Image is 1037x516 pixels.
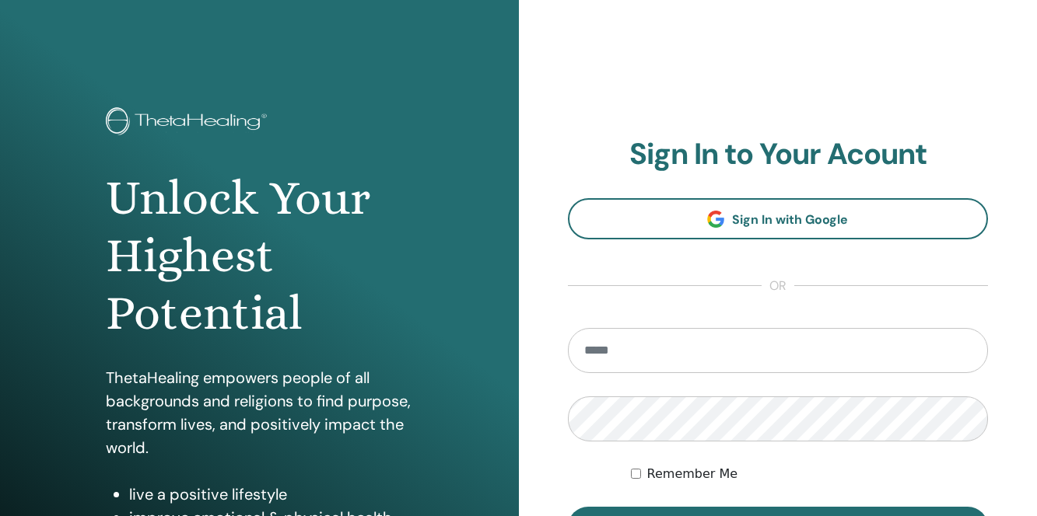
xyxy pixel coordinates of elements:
[631,465,988,483] div: Keep me authenticated indefinitely or until I manually logout
[647,465,738,483] label: Remember Me
[568,198,989,239] a: Sign In with Google
[129,483,412,506] li: live a positive lifestyle
[106,169,412,343] h1: Unlock Your Highest Potential
[732,211,848,228] span: Sign In with Google
[106,366,412,459] p: ThetaHealing empowers people of all backgrounds and religions to find purpose, transform lives, a...
[568,137,989,173] h2: Sign In to Your Acount
[762,277,794,295] span: or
